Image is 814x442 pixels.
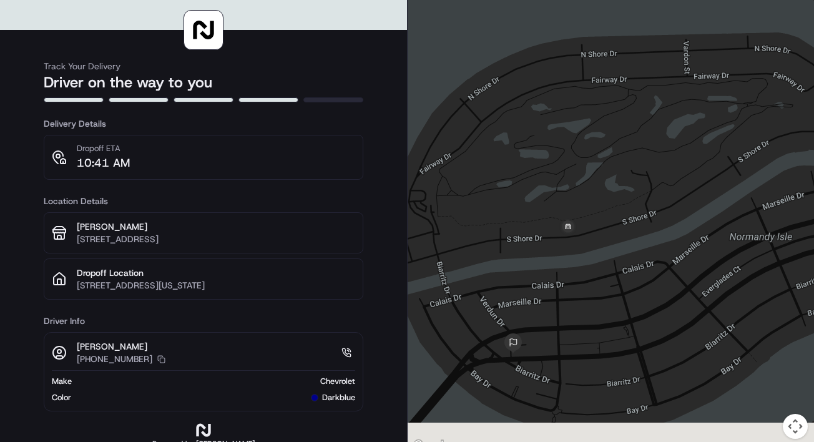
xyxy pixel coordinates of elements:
[77,233,355,245] p: [STREET_ADDRESS]
[77,279,355,292] p: [STREET_ADDRESS][US_STATE]
[52,376,72,387] span: Make
[52,392,71,403] span: Color
[44,117,363,130] h3: Delivery Details
[44,195,363,207] h3: Location Details
[77,267,355,279] p: Dropoff Location
[44,60,363,72] h3: Track Your Delivery
[77,143,130,154] p: Dropoff ETA
[77,154,130,172] p: 10:41 AM
[322,392,355,403] span: darkblue
[44,72,363,92] h2: Driver on the way to you
[77,353,152,365] p: [PHONE_NUMBER]
[44,315,363,327] h3: Driver Info
[783,414,808,439] button: Map camera controls
[77,220,355,233] p: [PERSON_NAME]
[77,340,165,353] p: [PERSON_NAME]
[320,376,355,387] span: Chevrolet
